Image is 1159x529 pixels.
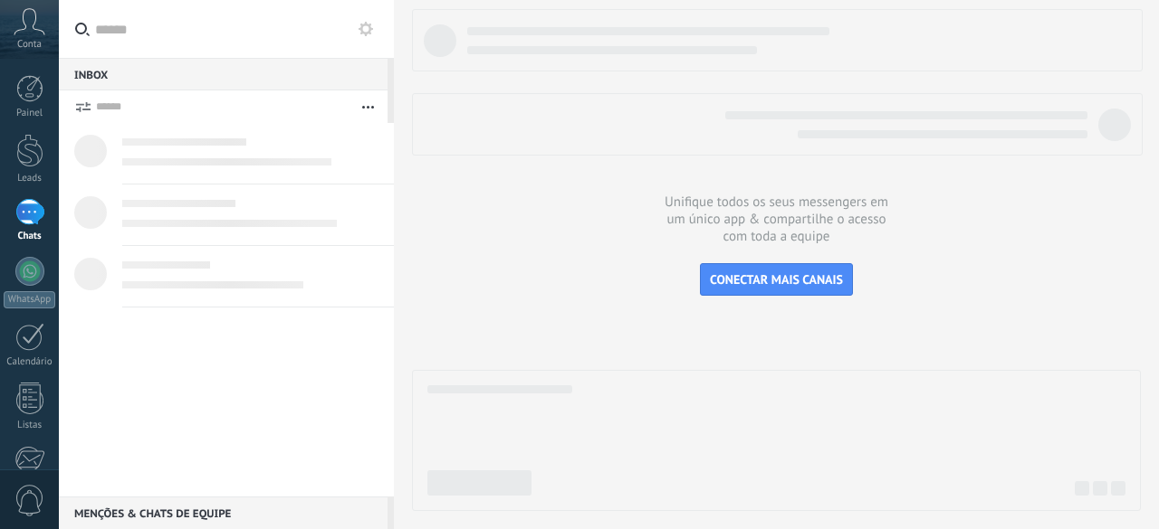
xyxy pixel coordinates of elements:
[4,420,56,431] div: Listas
[4,291,55,308] div: WhatsApp
[59,58,388,90] div: Inbox
[710,271,843,288] span: CONECTAR MAIS CANAIS
[4,356,56,368] div: Calendário
[4,231,56,242] div: Chats
[700,263,853,296] button: CONECTAR MAIS CANAIS
[4,173,56,184] div: Leads
[17,39,42,51] span: Conta
[59,496,388,529] div: Menções & Chats de equipe
[4,108,56,119] div: Painel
